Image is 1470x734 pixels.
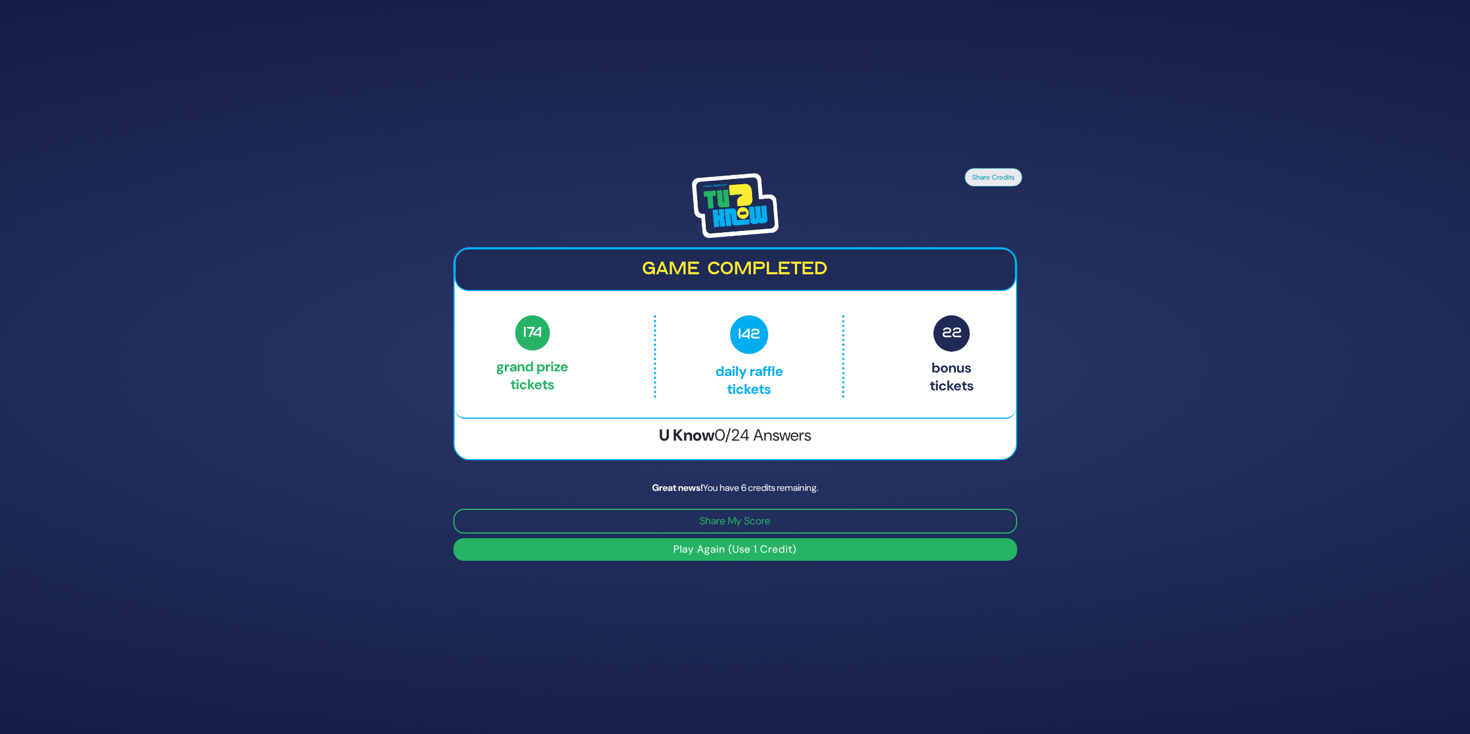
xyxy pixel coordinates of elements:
h3: U Know [455,426,1016,445]
strong: Great news! [652,482,703,494]
span: 0/24 Answers [714,424,812,446]
span: 142 [730,315,769,354]
span: 22 [933,315,970,352]
span: 174 [515,315,550,351]
h2: Game completed [465,259,1006,281]
button: Play Again (Use 1 Credit) [453,538,1017,561]
button: Share Credits [965,168,1022,187]
img: Tournament Logo [692,173,779,238]
p: Bonus tickets [930,315,974,398]
div: You have 6 credits remaining. [453,481,1017,495]
p: Daily Raffle tickets [680,315,818,398]
button: Share My Score [453,509,1017,534]
p: Grand Prize tickets [496,315,568,398]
